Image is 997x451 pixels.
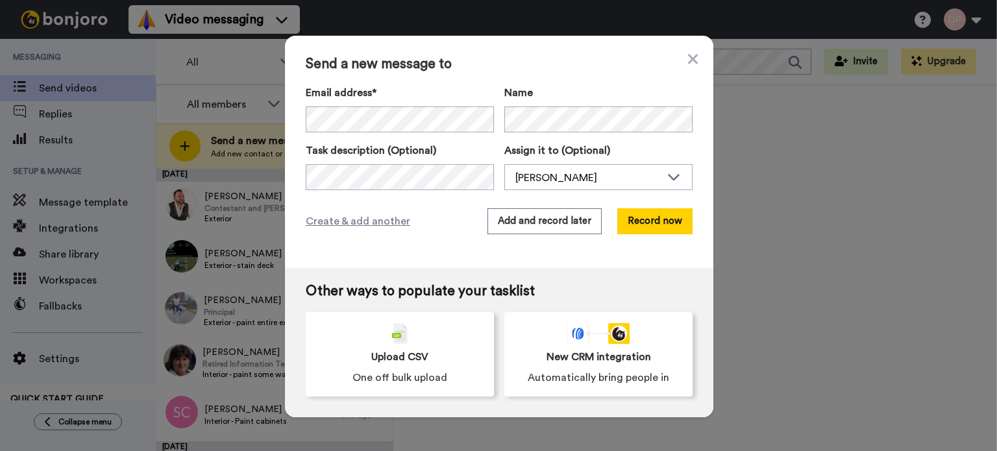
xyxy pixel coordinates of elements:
[306,284,693,299] span: Other ways to populate your tasklist
[306,143,494,158] label: Task description (Optional)
[306,85,494,101] label: Email address*
[352,370,447,385] span: One off bulk upload
[306,56,693,72] span: Send a new message to
[504,85,533,101] span: Name
[371,349,428,365] span: Upload CSV
[528,370,669,385] span: Automatically bring people in
[515,170,661,186] div: [PERSON_NAME]
[487,208,602,234] button: Add and record later
[617,208,693,234] button: Record now
[504,143,693,158] label: Assign it to (Optional)
[567,323,630,344] div: animation
[392,323,408,344] img: csv-grey.png
[547,349,651,365] span: New CRM integration
[306,213,410,229] span: Create & add another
